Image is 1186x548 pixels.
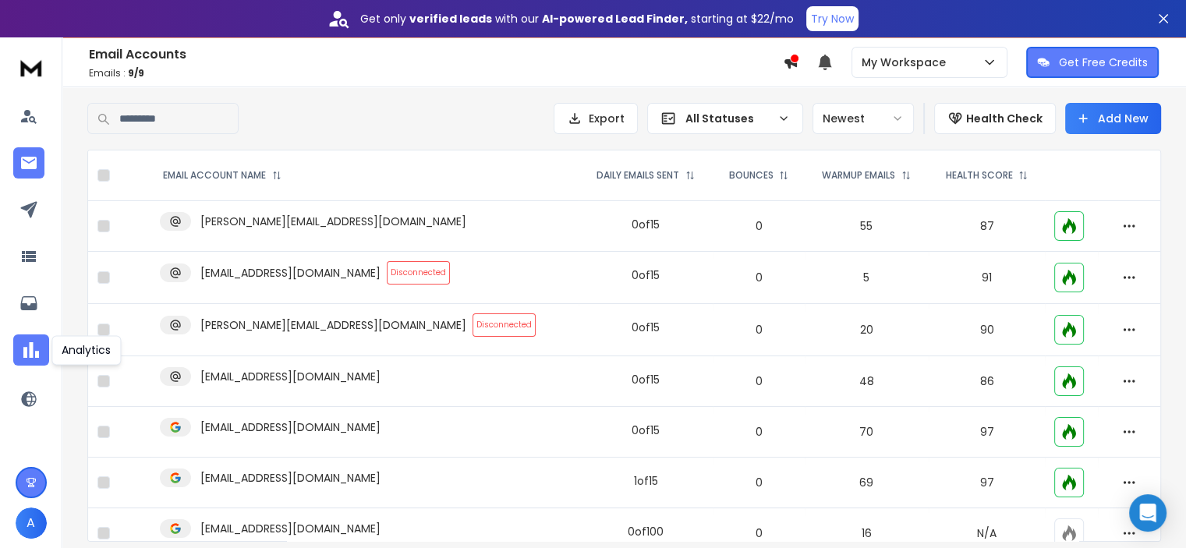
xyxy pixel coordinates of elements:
[822,169,895,182] p: WARMUP EMAILS
[1065,103,1161,134] button: Add New
[929,458,1046,508] td: 97
[200,265,381,281] p: [EMAIL_ADDRESS][DOMAIN_NAME]
[89,45,783,64] h1: Email Accounts
[128,66,144,80] span: 9 / 9
[554,103,638,134] button: Export
[934,103,1056,134] button: Health Check
[200,470,381,486] p: [EMAIL_ADDRESS][DOMAIN_NAME]
[1026,47,1159,78] button: Get Free Credits
[722,270,795,285] p: 0
[945,169,1012,182] p: HEALTH SCORE
[805,407,928,458] td: 70
[16,53,47,82] img: logo
[360,11,794,27] p: Get only with our starting at $22/mo
[409,11,492,27] strong: verified leads
[938,525,1036,541] p: N/A
[200,521,381,536] p: [EMAIL_ADDRESS][DOMAIN_NAME]
[805,252,928,304] td: 5
[200,419,381,435] p: [EMAIL_ADDRESS][DOMAIN_NAME]
[1129,494,1167,532] div: Open Intercom Messenger
[200,369,381,384] p: [EMAIL_ADDRESS][DOMAIN_NAME]
[634,473,658,489] div: 1 of 15
[163,169,281,182] div: EMAIL ACCOUNT NAME
[387,261,450,285] span: Disconnected
[862,55,952,70] p: My Workspace
[16,507,47,539] button: A
[728,169,773,182] p: BOUNCES
[89,67,783,80] p: Emails :
[722,322,795,338] p: 0
[722,525,795,541] p: 0
[632,267,660,283] div: 0 of 15
[966,111,1043,126] p: Health Check
[805,304,928,356] td: 20
[685,111,771,126] p: All Statuses
[632,422,660,438] div: 0 of 15
[929,201,1046,252] td: 87
[722,424,795,440] p: 0
[722,475,795,490] p: 0
[542,11,688,27] strong: AI-powered Lead Finder,
[597,169,679,182] p: DAILY EMAILS SENT
[628,524,664,539] div: 0 of 100
[473,313,536,337] span: Disconnected
[632,320,660,335] div: 0 of 15
[806,6,859,31] button: Try Now
[805,201,928,252] td: 55
[929,407,1046,458] td: 97
[929,304,1046,356] td: 90
[200,214,466,229] p: [PERSON_NAME][EMAIL_ADDRESS][DOMAIN_NAME]
[811,11,854,27] p: Try Now
[632,217,660,232] div: 0 of 15
[632,372,660,387] div: 0 of 15
[51,335,121,365] div: Analytics
[1059,55,1148,70] p: Get Free Credits
[805,356,928,407] td: 48
[200,317,466,333] p: [PERSON_NAME][EMAIL_ADDRESS][DOMAIN_NAME]
[722,373,795,389] p: 0
[722,218,795,234] p: 0
[812,103,914,134] button: Newest
[805,458,928,508] td: 69
[929,356,1046,407] td: 86
[929,252,1046,304] td: 91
